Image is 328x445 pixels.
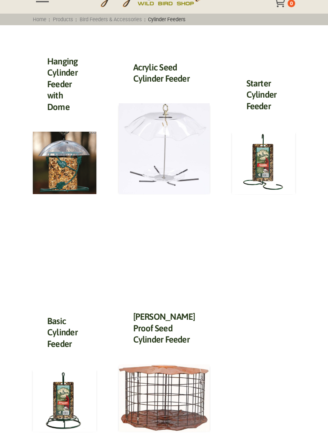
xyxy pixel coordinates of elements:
[50,16,76,22] a: Products
[133,62,190,84] a: Acrylic Seed Cylinder Feeder
[77,16,144,22] a: Bird Feeders & Accessories
[30,16,188,22] span: : : :
[133,311,195,345] a: [PERSON_NAME] Proof Seed Cylinder Feeder
[246,78,277,111] a: Starter Cylinder Feeder
[47,56,78,112] a: Hanging Cylinder Feeder with Dome
[146,16,188,22] span: Cylinder Feeders
[30,16,49,22] a: Home
[47,316,78,349] a: Basic Cylinder Feeder
[290,0,293,6] span: 0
